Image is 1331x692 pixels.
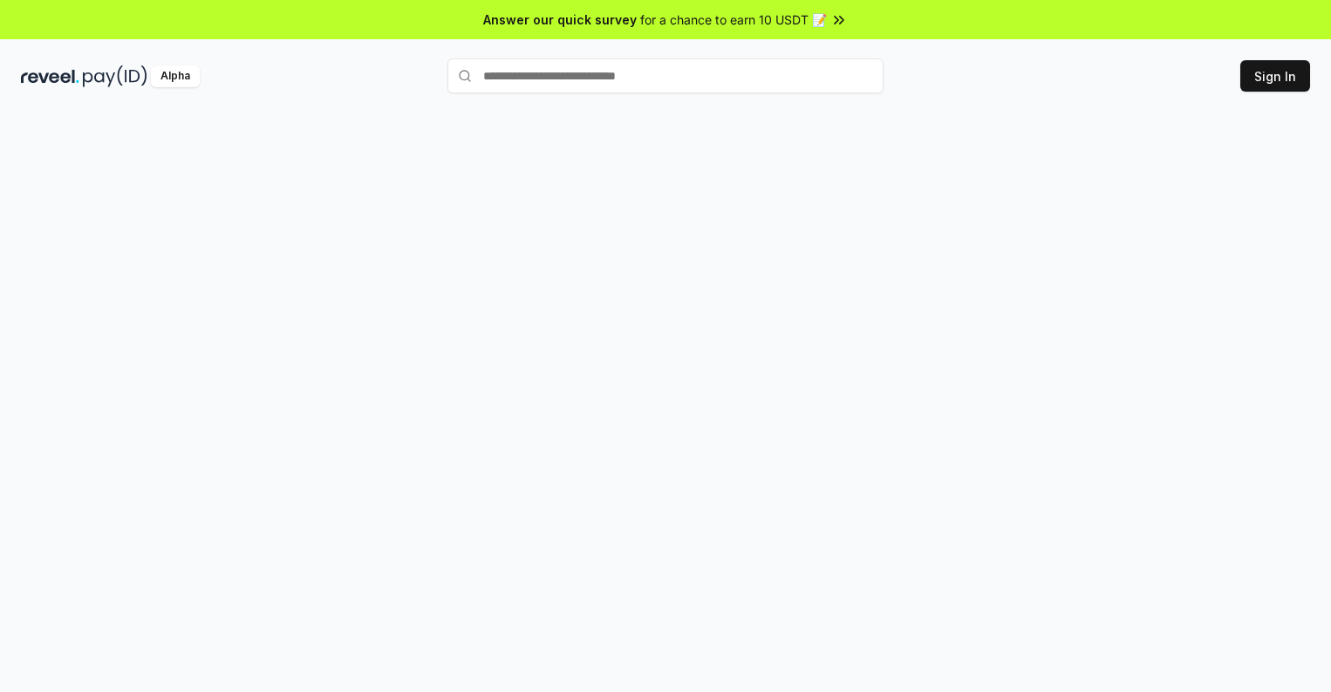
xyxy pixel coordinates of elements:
[640,10,827,29] span: for a chance to earn 10 USDT 📝
[83,65,147,87] img: pay_id
[1240,60,1310,92] button: Sign In
[483,10,637,29] span: Answer our quick survey
[151,65,200,87] div: Alpha
[21,65,79,87] img: reveel_dark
